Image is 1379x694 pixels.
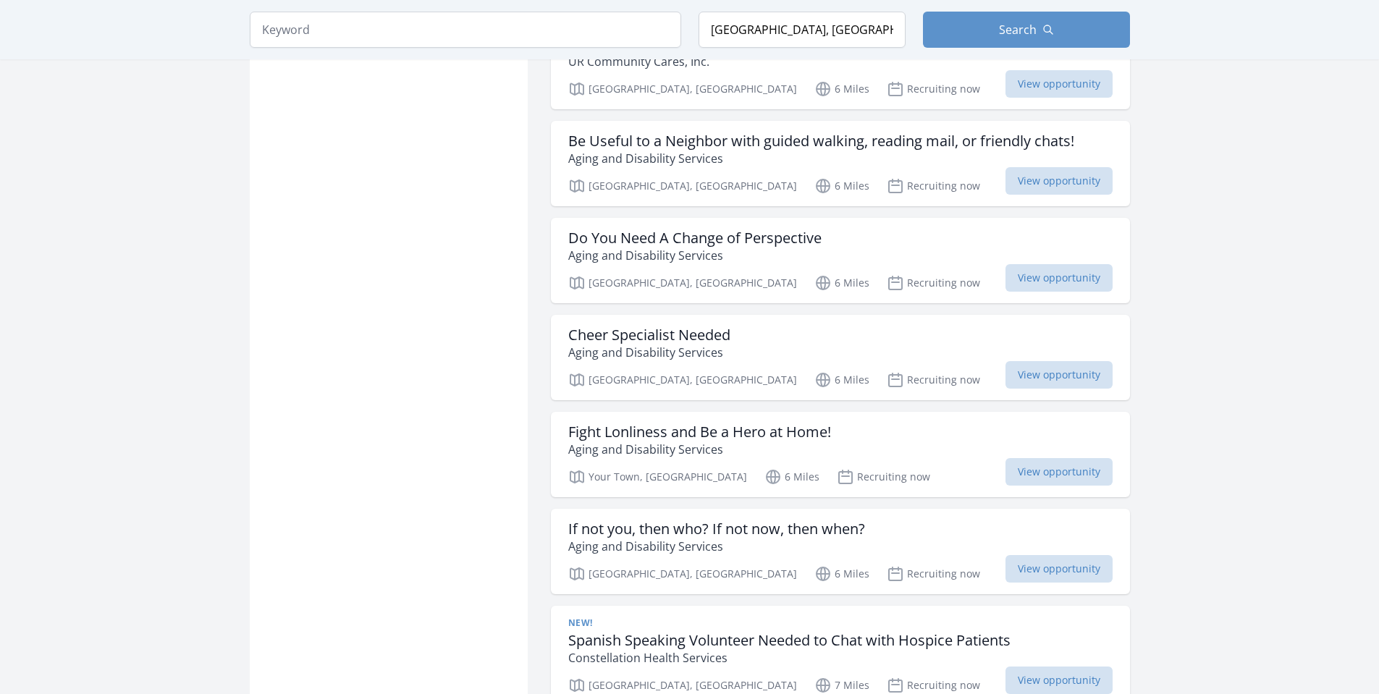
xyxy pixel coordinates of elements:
a: If not you, then who? If not now, then when? Aging and Disability Services [GEOGRAPHIC_DATA], [GE... [551,509,1130,594]
p: [GEOGRAPHIC_DATA], [GEOGRAPHIC_DATA] [568,677,797,694]
p: Recruiting now [887,565,980,583]
p: Recruiting now [887,177,980,195]
h3: Do You Need A Change of Perspective [568,229,822,247]
input: Location [699,12,906,48]
p: 6 Miles [814,274,869,292]
span: View opportunity [1005,264,1113,292]
p: 6 Miles [814,371,869,389]
h3: If not you, then who? If not now, then when? [568,520,865,538]
p: [GEOGRAPHIC_DATA], [GEOGRAPHIC_DATA] [568,371,797,389]
span: View opportunity [1005,361,1113,389]
h3: Spanish Speaking Volunteer Needed to Chat with Hospice Patients [568,632,1011,649]
a: Cheer Specialist Needed Aging and Disability Services [GEOGRAPHIC_DATA], [GEOGRAPHIC_DATA] 6 Mile... [551,315,1130,400]
p: 6 Miles [814,80,869,98]
p: 6 Miles [814,177,869,195]
p: Your Town, [GEOGRAPHIC_DATA] [568,468,747,486]
p: UR Community Cares, Inc. [568,53,944,70]
p: Recruiting now [887,274,980,292]
p: [GEOGRAPHIC_DATA], [GEOGRAPHIC_DATA] [568,274,797,292]
span: View opportunity [1005,555,1113,583]
p: [GEOGRAPHIC_DATA], [GEOGRAPHIC_DATA] [568,177,797,195]
p: Constellation Health Services [568,649,1011,667]
h3: Fight Lonliness and Be a Hero at Home! [568,423,831,441]
p: Aging and Disability Services [568,344,730,361]
span: View opportunity [1005,167,1113,195]
p: [GEOGRAPHIC_DATA], [GEOGRAPHIC_DATA] [568,565,797,583]
a: Be Useful to a Neighbor with guided walking, reading mail, or friendly chats! Aging and Disabilit... [551,121,1130,206]
p: Aging and Disability Services [568,150,1074,167]
h3: Cheer Specialist Needed [568,326,730,344]
p: Recruiting now [887,677,980,694]
p: Recruiting now [887,80,980,98]
p: Recruiting now [837,468,930,486]
a: Be a volunteer in Neighbors Helping Neighbors Program UR Community Cares, Inc. [GEOGRAPHIC_DATA],... [551,24,1130,109]
p: Aging and Disability Services [568,538,865,555]
h3: Be Useful to a Neighbor with guided walking, reading mail, or friendly chats! [568,132,1074,150]
p: Aging and Disability Services [568,247,822,264]
a: Fight Lonliness and Be a Hero at Home! Aging and Disability Services Your Town, [GEOGRAPHIC_DATA]... [551,412,1130,497]
span: View opportunity [1005,458,1113,486]
span: Search [999,21,1037,38]
span: View opportunity [1005,667,1113,694]
p: Recruiting now [887,371,980,389]
span: New! [568,617,593,629]
input: Keyword [250,12,681,48]
button: Search [923,12,1130,48]
p: 6 Miles [814,565,869,583]
p: Aging and Disability Services [568,441,831,458]
a: Do You Need A Change of Perspective Aging and Disability Services [GEOGRAPHIC_DATA], [GEOGRAPHIC_... [551,218,1130,303]
p: [GEOGRAPHIC_DATA], [GEOGRAPHIC_DATA] [568,80,797,98]
span: View opportunity [1005,70,1113,98]
p: 6 Miles [764,468,819,486]
p: 7 Miles [814,677,869,694]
